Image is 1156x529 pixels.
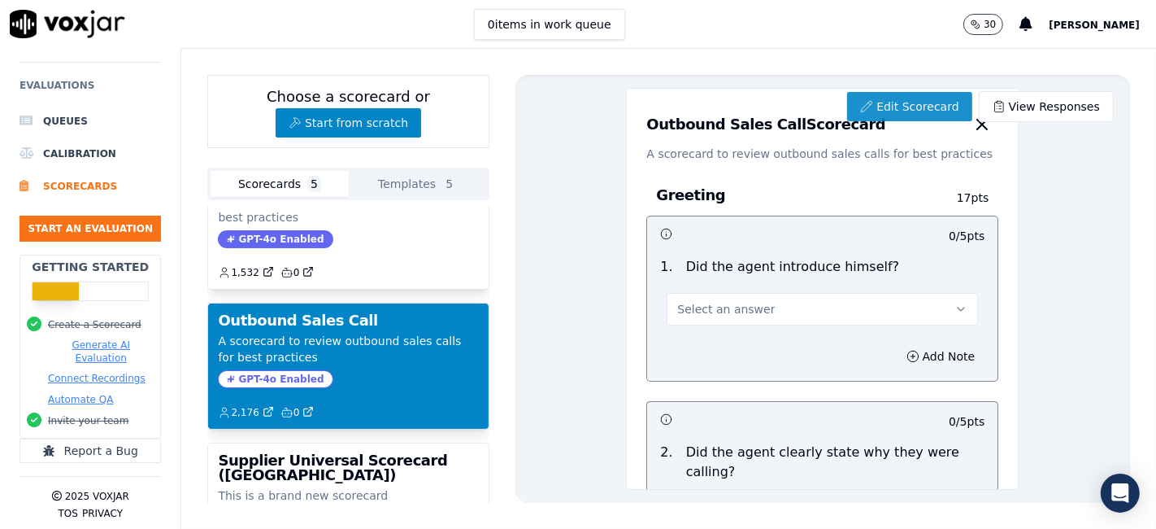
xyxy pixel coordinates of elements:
[280,266,315,279] a: 0
[1049,15,1156,34] button: [PERSON_NAME]
[48,414,128,427] button: Invite your team
[218,453,478,483] h3: Supplier Universal Scorecard ([GEOGRAPHIC_DATA])
[307,176,321,192] span: 5
[933,190,989,206] p: 17 pts
[442,176,456,192] span: 5
[474,9,625,40] button: 0items in work queue
[963,14,1003,35] button: 30
[276,108,421,138] button: Start from scratch
[218,333,478,365] p: A scorecard to review outbound sales calls for best practices
[48,372,146,385] button: Connect Recordings
[654,257,679,277] p: 1 .
[218,266,280,279] button: 1,532
[979,91,1114,122] a: View Responses
[207,75,489,148] div: Choose a scorecard or
[82,507,123,520] button: Privacy
[20,439,161,463] button: Report a Bug
[218,406,280,419] button: 2,176
[677,301,775,317] span: Select an answer
[654,443,679,482] p: 2 .
[963,14,1019,35] button: 30
[349,171,486,197] button: Templates
[48,318,141,331] button: Create a Scorecard
[32,259,149,275] h2: Getting Started
[218,370,332,388] span: GPT-4o Enabled
[20,76,161,105] h6: Evaluations
[65,490,129,503] p: 2025 Voxjar
[20,170,161,203] a: Scorecards
[10,10,125,38] img: voxjar logo
[847,92,971,121] a: Edit Scorecard
[686,443,985,482] p: Did the agent clearly state why they were calling?
[984,18,996,31] p: 30
[686,257,899,277] p: Did the agent introduce himself?
[218,313,478,328] h3: Outbound Sales Call
[897,345,985,368] button: Add Note
[646,146,998,162] p: A scorecard to review outbound sales calls for best practices
[20,138,161,170] a: Calibration
[949,228,984,244] p: 0 / 5 pts
[949,413,984,430] p: 0 / 5 pts
[218,266,273,279] a: 1,532
[218,230,332,248] span: GPT-4o Enabled
[58,507,77,520] button: TOS
[1049,20,1140,31] span: [PERSON_NAME]
[218,487,478,504] p: This is a brand new scorecard
[20,105,161,138] a: Queues
[1101,474,1140,513] div: Open Intercom Messenger
[218,193,478,225] p: A scorecard to review inbound sales calls for best practices
[656,185,933,206] h3: Greeting
[48,339,154,365] button: Generate AI Evaluation
[218,406,273,419] a: 2,176
[280,406,315,419] a: 0
[646,117,885,132] h3: Outbound Sales Call Scorecard
[48,393,113,406] button: Automate QA
[211,171,348,197] button: Scorecards
[20,216,161,242] button: Start an Evaluation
